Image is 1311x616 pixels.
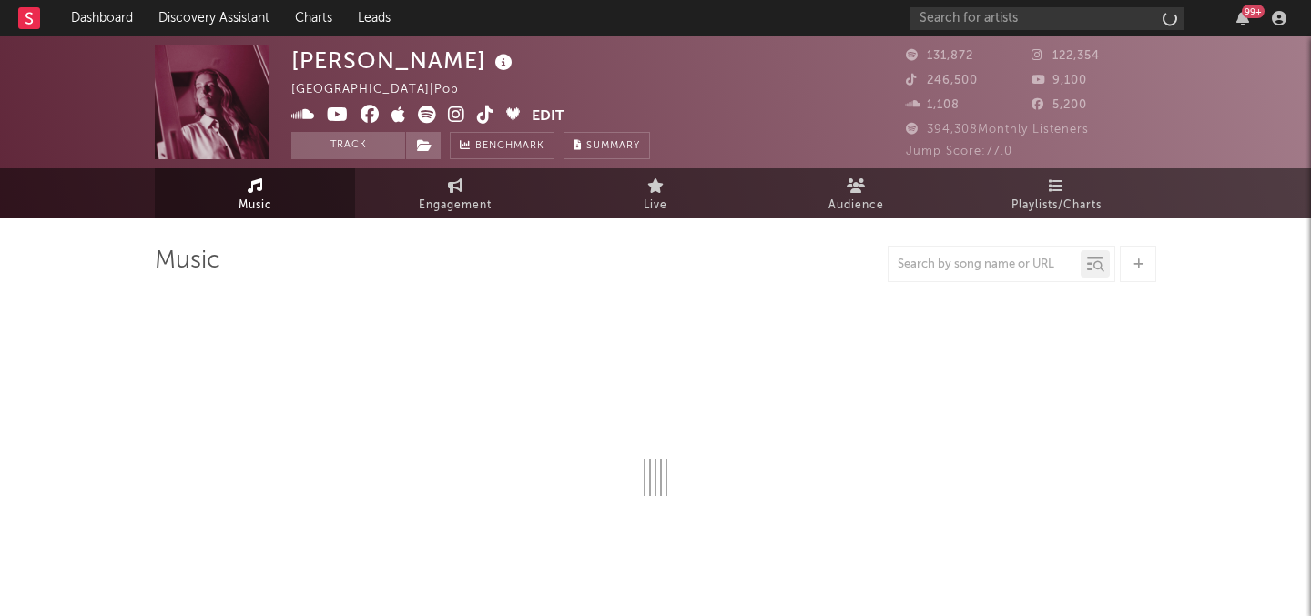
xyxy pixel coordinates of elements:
[239,195,272,217] span: Music
[906,99,960,111] span: 1,108
[756,168,956,218] a: Audience
[828,195,884,217] span: Audience
[1242,5,1265,18] div: 99 +
[910,7,1184,30] input: Search for artists
[564,132,650,159] button: Summary
[291,132,405,159] button: Track
[906,124,1089,136] span: 394,308 Monthly Listeners
[155,168,355,218] a: Music
[1032,99,1087,111] span: 5,200
[906,146,1012,157] span: Jump Score: 77.0
[1236,11,1249,25] button: 99+
[1032,50,1100,62] span: 122,354
[1011,195,1102,217] span: Playlists/Charts
[906,75,978,86] span: 246,500
[291,45,517,76] div: [PERSON_NAME]
[586,141,640,151] span: Summary
[889,258,1081,272] input: Search by song name or URL
[291,79,480,101] div: [GEOGRAPHIC_DATA] | Pop
[1032,75,1087,86] span: 9,100
[475,136,544,157] span: Benchmark
[419,195,492,217] span: Engagement
[532,106,564,128] button: Edit
[355,168,555,218] a: Engagement
[555,168,756,218] a: Live
[644,195,667,217] span: Live
[956,168,1156,218] a: Playlists/Charts
[906,50,973,62] span: 131,872
[450,132,554,159] a: Benchmark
